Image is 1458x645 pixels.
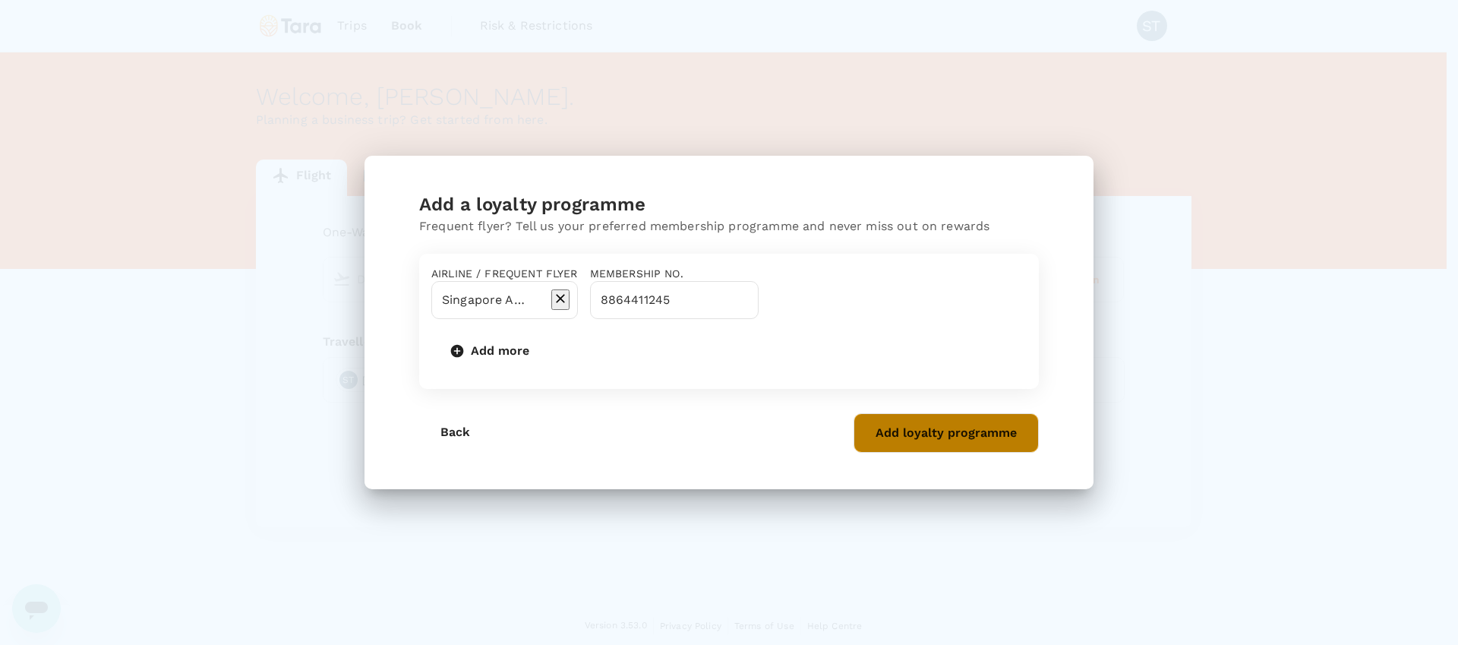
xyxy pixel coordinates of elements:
button: Back [419,413,491,451]
button: Add more [431,331,551,371]
div: Add a loyalty programme [419,192,1039,217]
button: Add loyalty programme [854,413,1039,453]
p: Frequent flyer? Tell us your preferred membership programme and never miss out on rewards [419,217,1039,236]
button: Open [570,302,573,305]
div: Membership No. [590,266,759,281]
button: Clear [551,289,570,310]
div: Airline / Frequent Flyer [431,266,578,281]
